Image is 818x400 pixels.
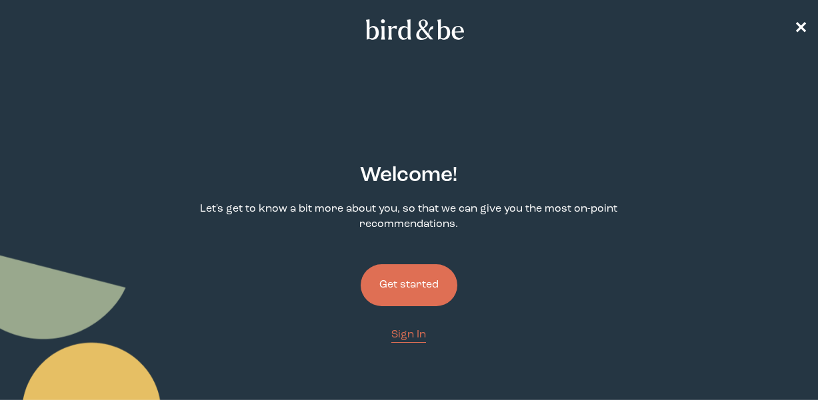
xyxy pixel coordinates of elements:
[794,21,807,37] span: ✕
[794,18,807,41] a: ✕
[361,264,457,306] button: Get started
[360,160,457,191] h2: Welcome !
[391,327,426,343] a: Sign In
[361,243,457,327] a: Get started
[154,202,665,232] p: Let's get to know a bit more about you, so that we can give you the most on-point recommendations.
[391,329,426,340] span: Sign In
